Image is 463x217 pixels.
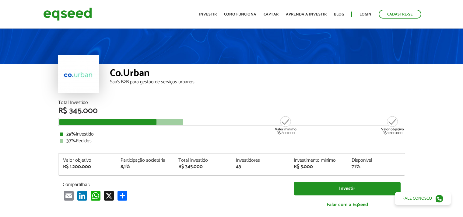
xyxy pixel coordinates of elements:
[264,12,279,16] a: Captar
[58,100,405,105] div: Total Investido
[63,182,285,188] p: Compartilhar:
[381,126,404,132] strong: Valor objetivo
[121,164,169,169] div: 8,1%
[110,68,405,80] div: Co.Urban
[199,12,217,16] a: Investir
[103,191,115,201] a: X
[43,6,92,22] img: EqSeed
[236,158,285,163] div: Investidores
[63,158,112,163] div: Valor objetivo
[89,191,102,201] a: WhatsApp
[379,10,421,19] a: Cadastre-se
[294,158,342,163] div: Investimento mínimo
[360,12,371,16] a: Login
[63,191,75,201] a: Email
[60,132,404,137] div: Investido
[236,164,285,169] div: 43
[63,164,112,169] div: R$ 1.200.000
[121,158,169,163] div: Participação societária
[294,198,401,211] a: Falar com a EqSeed
[116,191,128,201] a: Compartilhar
[76,191,88,201] a: LinkedIn
[294,164,342,169] div: R$ 5.000
[224,12,256,16] a: Como funciona
[275,126,296,132] strong: Valor mínimo
[294,182,401,195] a: Investir
[60,139,404,143] div: Pedidos
[274,115,297,135] div: R$ 800.000
[352,158,400,163] div: Disponível
[66,137,76,145] strong: 37%
[352,164,400,169] div: 71%
[178,158,227,163] div: Total investido
[178,164,227,169] div: R$ 345.000
[395,192,451,205] a: Fale conosco
[286,12,327,16] a: Aprenda a investir
[334,12,344,16] a: Blog
[381,115,404,135] div: R$ 1.200.000
[66,130,76,138] strong: 29%
[110,80,405,84] div: SaaS B2B para gestão de serviços urbanos
[58,107,405,115] div: R$ 345.000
